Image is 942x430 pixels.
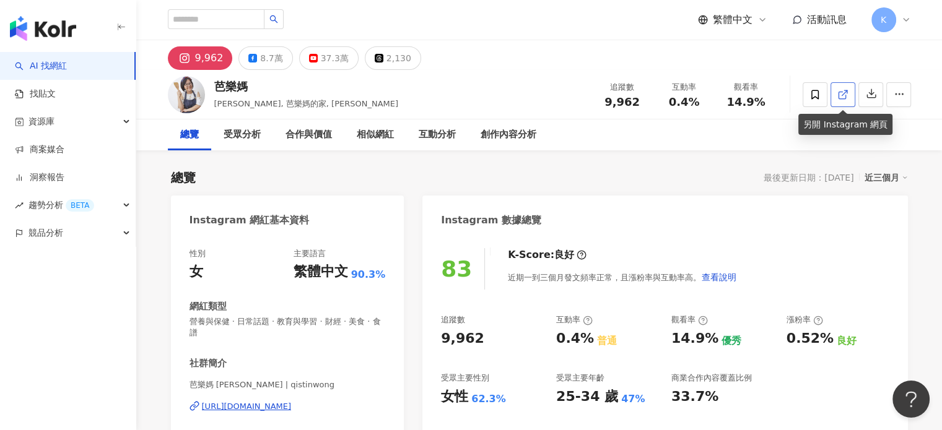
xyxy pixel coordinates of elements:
span: 90.3% [351,268,386,282]
span: 資源庫 [28,108,55,135]
div: 8.7萬 [260,49,282,67]
div: 良好 [554,248,574,262]
div: 9,962 [441,329,484,348]
div: 總覽 [180,127,199,142]
div: 性別 [190,248,206,259]
a: searchAI 找網紅 [15,60,67,72]
div: 社群簡介 [190,357,227,370]
div: 0.4% [556,329,594,348]
div: 普通 [597,334,617,348]
button: 2,130 [365,46,421,70]
span: 活動訊息 [807,14,847,25]
div: 繁體中文 [294,262,348,282]
div: 9,962 [195,49,224,67]
div: 33.7% [671,387,718,406]
div: 37.3萬 [321,49,349,67]
span: 繁體中文 [713,13,752,27]
div: 網紅類型 [190,300,227,313]
div: 觀看率 [671,314,708,325]
div: 受眾分析 [224,127,261,142]
button: 37.3萬 [299,46,359,70]
div: Instagram 數據總覽 [441,213,541,227]
img: KOL Avatar [168,76,205,113]
div: 合作與價值 [286,127,332,142]
div: K-Score : [508,248,587,262]
div: 芭樂媽 [214,79,399,94]
div: 相似網紅 [357,127,394,142]
div: 觀看率 [723,81,770,93]
span: 0.4% [669,96,700,108]
div: BETA [66,199,94,212]
div: 女 [190,262,203,282]
div: 另開 Instagram 網頁 [798,114,892,135]
iframe: Help Scout Beacon - Open [892,381,930,418]
div: 47% [621,392,645,406]
div: 最後更新日期：[DATE] [764,173,853,183]
span: 營養與保健 · 日常話題 · 教育與學習 · 財經 · 美食 · 食譜 [190,316,386,338]
a: [URL][DOMAIN_NAME] [190,401,386,412]
div: 追蹤數 [441,314,465,325]
span: K [881,13,886,27]
div: 互動率 [661,81,708,93]
button: 查看說明 [701,265,737,290]
div: 14.9% [671,329,718,348]
div: 漲粉率 [787,314,823,325]
div: 互動率 [556,314,593,325]
a: 找貼文 [15,88,56,100]
div: 總覽 [171,169,196,186]
div: 追蹤數 [599,81,646,93]
div: 主要語言 [294,248,326,259]
div: 互動分析 [419,127,456,142]
button: 9,962 [168,46,233,70]
span: rise [15,201,24,210]
span: 查看說明 [702,272,736,282]
div: 商業合作內容覆蓋比例 [671,372,752,384]
div: 25-34 歲 [556,387,618,406]
a: 商案媒合 [15,144,64,156]
div: 0.52% [787,329,834,348]
a: 洞察報告 [15,171,64,184]
span: search [269,15,278,24]
img: logo [10,16,76,41]
span: 9,962 [604,95,640,108]
div: 受眾主要年齡 [556,372,604,384]
span: 14.9% [726,96,765,108]
div: Instagram 網紅基本資料 [190,213,310,227]
div: 近期一到三個月發文頻率正常，且漲粉率與互動率高。 [508,265,737,290]
button: 8.7萬 [238,46,292,70]
div: 受眾主要性別 [441,372,489,384]
div: 62.3% [471,392,506,406]
span: 芭樂媽 [PERSON_NAME] | qistinwong [190,379,386,390]
div: 創作內容分析 [481,127,536,142]
span: 趨勢分析 [28,191,94,219]
div: 83 [441,256,472,282]
div: 2,130 [386,49,411,67]
div: [URL][DOMAIN_NAME] [202,401,292,412]
div: 女性 [441,387,468,406]
span: [PERSON_NAME], 芭樂媽的家, [PERSON_NAME] [214,99,399,108]
span: 競品分析 [28,219,63,247]
div: 良好 [837,334,857,348]
div: 優秀 [722,334,741,348]
div: 近三個月 [865,170,908,186]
